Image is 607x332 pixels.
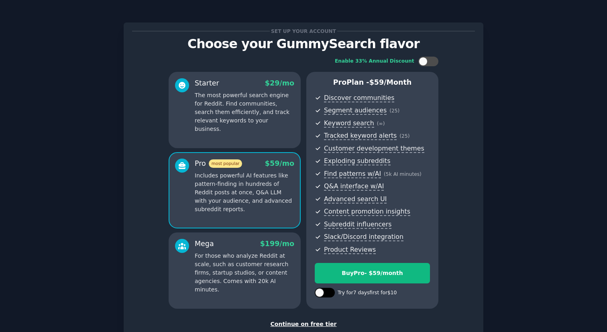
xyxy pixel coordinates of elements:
span: Discover communities [324,94,394,102]
span: Keyword search [324,119,374,128]
div: Pro [195,159,242,169]
div: Try for 7 days first for $10 [338,289,397,297]
span: Tracked keyword alerts [324,132,397,140]
span: Customer development themes [324,145,424,153]
p: The most powerful search engine for Reddit. Find communities, search them efficiently, and track ... [195,91,294,133]
span: Q&A interface w/AI [324,182,384,191]
div: Mega [195,239,214,249]
span: Find patterns w/AI [324,170,381,178]
span: ( ∞ ) [377,121,385,126]
span: $ 59 /mo [265,159,294,167]
span: ( 25 ) [389,108,399,114]
span: most popular [209,159,242,168]
span: Advanced search UI [324,195,387,204]
div: Starter [195,78,219,88]
button: BuyPro- $59/month [315,263,430,283]
span: Set up your account [270,27,338,35]
span: $ 29 /mo [265,79,294,87]
span: ( 5k AI minutes ) [384,171,422,177]
div: Continue on free tier [132,320,475,328]
div: Enable 33% Annual Discount [335,58,414,65]
p: Choose your GummySearch flavor [132,37,475,51]
span: Subreddit influencers [324,220,391,229]
span: $ 59 /month [369,78,412,86]
span: Exploding subreddits [324,157,390,165]
p: Pro Plan - [315,77,430,88]
div: Buy Pro - $ 59 /month [315,269,430,277]
p: For those who analyze Reddit at scale, such as customer research firms, startup studios, or conte... [195,252,294,294]
span: Segment audiences [324,106,387,115]
p: Includes powerful AI features like pattern-finding in hundreds of Reddit posts at once, Q&A LLM w... [195,171,294,214]
span: Product Reviews [324,246,376,254]
span: Content promotion insights [324,208,410,216]
span: ( 25 ) [399,133,409,139]
span: Slack/Discord integration [324,233,403,241]
span: $ 199 /mo [260,240,294,248]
